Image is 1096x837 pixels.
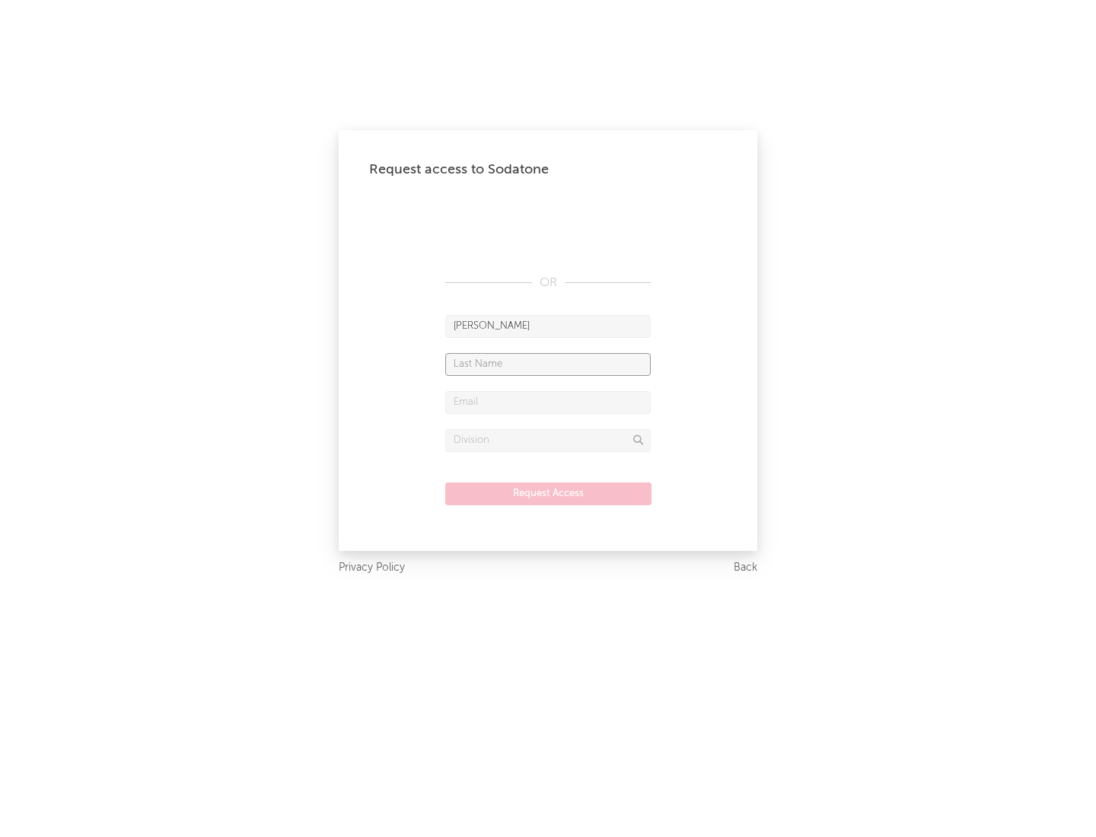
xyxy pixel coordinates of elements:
a: Privacy Policy [339,559,405,578]
button: Request Access [445,482,652,505]
div: OR [445,274,651,292]
input: Email [445,391,651,414]
input: First Name [445,315,651,338]
div: Request access to Sodatone [369,161,727,179]
input: Division [445,429,651,452]
a: Back [734,559,757,578]
input: Last Name [445,353,651,376]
